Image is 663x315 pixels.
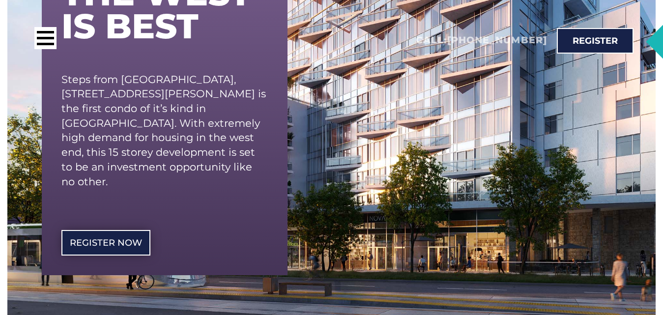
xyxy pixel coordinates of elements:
[70,238,142,247] span: REgister Now
[447,34,547,46] a: [PHONE_NUMBER]
[416,34,547,47] h2: Call:
[61,230,150,256] a: REgister Now
[573,36,618,45] span: Register
[557,28,634,54] a: Register
[61,72,268,189] p: Steps from [GEOGRAPHIC_DATA], [STREET_ADDRESS][PERSON_NAME] is the first condo of it’s kind in [G...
